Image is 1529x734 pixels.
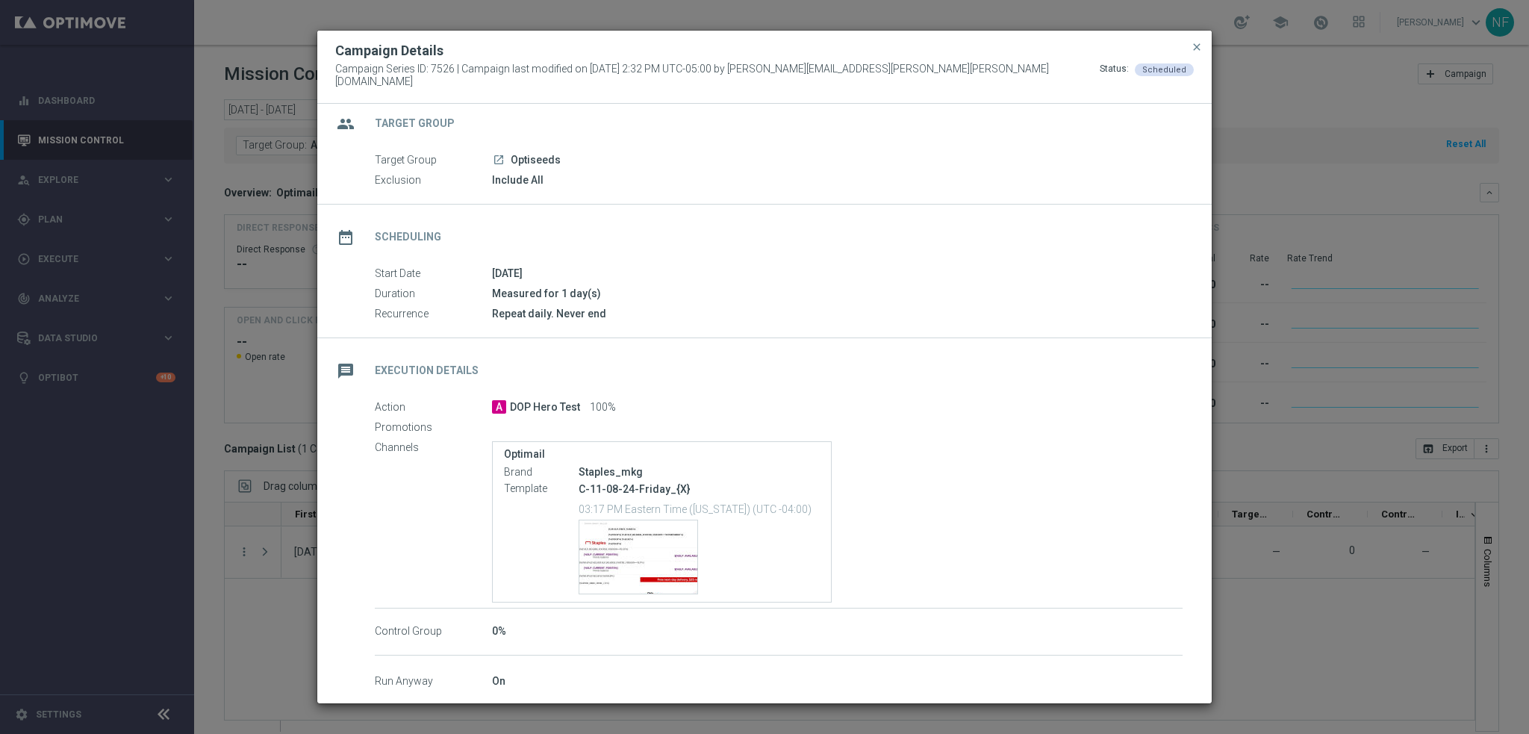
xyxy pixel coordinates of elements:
div: Staples_mkg [579,464,820,479]
i: launch [493,154,505,166]
div: Repeat daily. Never end [492,306,1183,321]
span: Campaign Series ID: 7526 | Campaign last modified on [DATE] 2:32 PM UTC-05:00 by [PERSON_NAME][EM... [335,63,1100,88]
div: Measured for 1 day(s) [492,286,1183,301]
label: Exclusion [375,174,492,187]
label: Channels [375,441,492,455]
label: Brand [504,466,579,479]
i: message [332,358,359,385]
h2: Campaign Details [335,42,443,60]
label: Start Date [375,267,492,281]
label: Run Anyway [375,675,492,688]
i: group [332,111,359,137]
div: Include All [492,172,1183,187]
span: Scheduled [1142,65,1186,75]
colored-tag: Scheduled [1135,63,1194,75]
div: Status: [1100,63,1129,88]
div: [DATE] [492,266,1183,281]
p: C-11-08-24-Friday_{X} [579,482,820,496]
span: DOP Hero Test [510,401,580,414]
span: A [492,400,506,414]
label: Recurrence [375,308,492,321]
span: Optiseeds [511,154,561,167]
label: Duration [375,287,492,301]
a: launch [492,154,505,167]
h2: Scheduling [375,230,441,244]
label: Action [375,401,492,414]
label: Control Group [375,625,492,638]
h2: Target Group [375,116,455,131]
div: On [492,674,1183,688]
label: Optimail [504,448,820,461]
h2: Execution Details [375,364,479,378]
label: Target Group [375,154,492,167]
label: Template [504,482,579,496]
span: close [1191,41,1203,53]
i: date_range [332,224,359,251]
label: Promotions [375,421,492,435]
span: 100% [590,401,616,414]
p: 03:17 PM Eastern Time ([US_STATE]) (UTC -04:00) [579,501,820,516]
div: 0% [492,623,1183,638]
